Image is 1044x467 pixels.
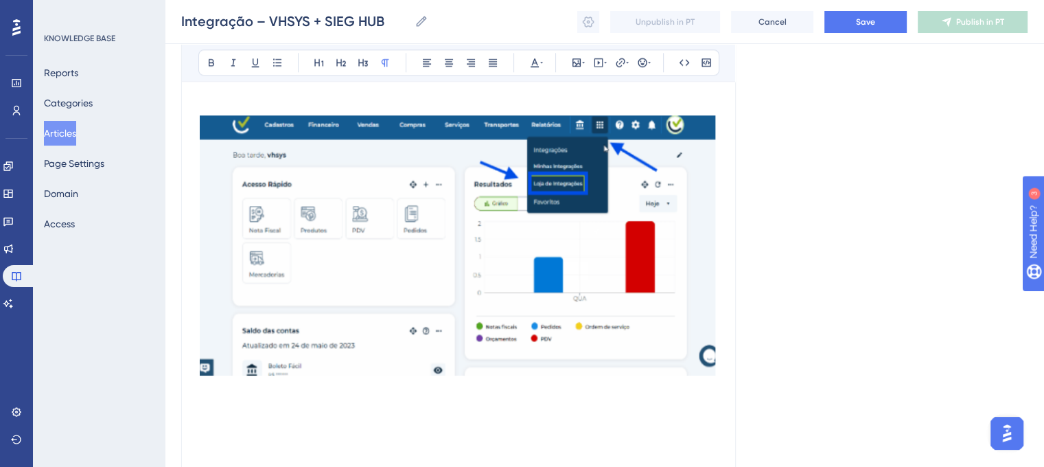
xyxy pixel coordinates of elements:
[610,11,720,33] button: Unpublish in PT
[44,60,78,85] button: Reports
[181,12,409,31] input: Article Name
[758,16,787,27] span: Cancel
[44,33,115,44] div: KNOWLEDGE BASE
[856,16,875,27] span: Save
[44,212,75,236] button: Access
[32,3,86,20] span: Need Help?
[44,121,76,146] button: Articles
[44,151,104,176] button: Page Settings
[986,413,1028,454] iframe: UserGuiding AI Assistant Launcher
[918,11,1028,33] button: Publish in PT
[95,7,100,18] div: 3
[44,181,78,206] button: Domain
[44,91,93,115] button: Categories
[956,16,1004,27] span: Publish in PT
[731,11,813,33] button: Cancel
[824,11,907,33] button: Save
[636,16,695,27] span: Unpublish in PT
